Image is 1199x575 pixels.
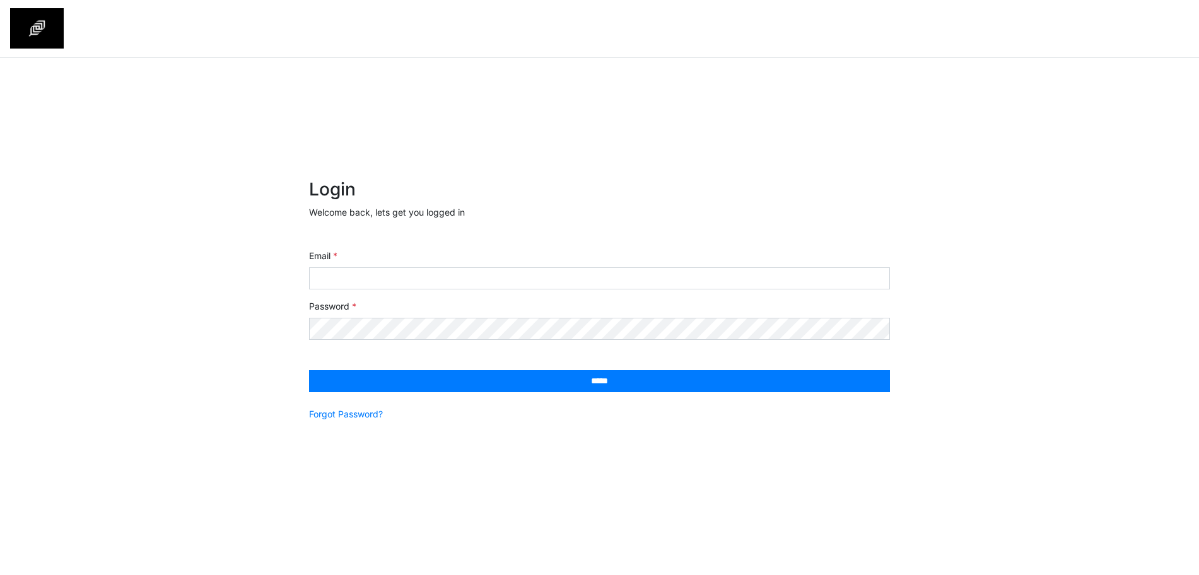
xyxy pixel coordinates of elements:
[10,8,64,49] img: spp logo
[309,179,890,200] h2: Login
[309,249,337,262] label: Email
[309,206,890,219] p: Welcome back, lets get you logged in
[309,407,383,421] a: Forgot Password?
[309,299,356,313] label: Password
